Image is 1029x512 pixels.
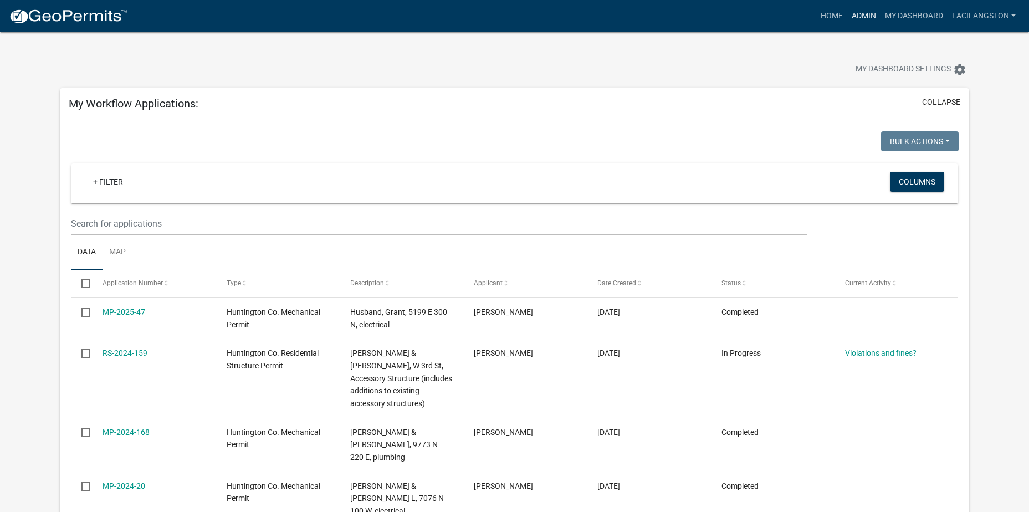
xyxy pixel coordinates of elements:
span: 04/09/2025 [597,308,620,316]
datatable-header-cell: Application Number [92,270,216,296]
span: Huntington Co. Residential Structure Permit [227,349,319,370]
span: Completed [721,482,759,490]
span: Type [227,279,241,287]
span: Racine, James D & Vicki L, W 3rd St, Accessory Structure (includes additions to existing accessor... [350,349,452,408]
a: MP-2024-168 [103,428,150,437]
button: Columns [890,172,944,192]
button: collapse [922,96,960,108]
a: LaciLangston [948,6,1020,27]
datatable-header-cell: Applicant [463,270,587,296]
span: Huntington Co. Mechanical Permit [227,428,320,449]
span: Description [350,279,384,287]
i: settings [953,63,966,76]
span: Laci Langston [474,482,533,490]
input: Search for applications [71,212,807,235]
a: MP-2024-20 [103,482,145,490]
span: Application Number [103,279,163,287]
span: 02/15/2024 [597,482,620,490]
a: My Dashboard [880,6,948,27]
span: 08/29/2024 [597,428,620,437]
span: My Dashboard Settings [856,63,951,76]
span: Date Created [597,279,636,287]
a: Violations and fines? [845,349,917,357]
button: Bulk Actions [881,131,959,151]
span: Laci Langston [474,308,533,316]
a: Data [71,235,103,270]
a: + Filter [84,172,132,192]
a: Admin [847,6,880,27]
span: Huntington Co. Mechanical Permit [227,482,320,503]
span: Husband, Grant, 5199 E 300 N, electrical [350,308,447,329]
span: Completed [721,428,759,437]
span: Status [721,279,741,287]
datatable-header-cell: Date Created [587,270,710,296]
h5: My Workflow Applications: [69,97,198,110]
a: Home [816,6,847,27]
datatable-header-cell: Type [216,270,339,296]
span: Applicant [474,279,503,287]
a: Map [103,235,132,270]
span: Laci Langston [474,349,533,357]
datatable-header-cell: Select [71,270,92,296]
a: MP-2025-47 [103,308,145,316]
span: Laci Langston [474,428,533,437]
datatable-header-cell: Description [340,270,463,296]
span: Current Activity [845,279,891,287]
span: In Progress [721,349,761,357]
datatable-header-cell: Status [710,270,834,296]
button: My Dashboard Settingssettings [847,59,975,80]
span: Abbott, Kevin K & Angela K, 9773 N 220 E, plumbing [350,428,438,462]
datatable-header-cell: Current Activity [835,270,958,296]
a: RS-2024-159 [103,349,147,357]
span: 09/12/2024 [597,349,620,357]
span: Huntington Co. Mechanical Permit [227,308,320,329]
span: Completed [721,308,759,316]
